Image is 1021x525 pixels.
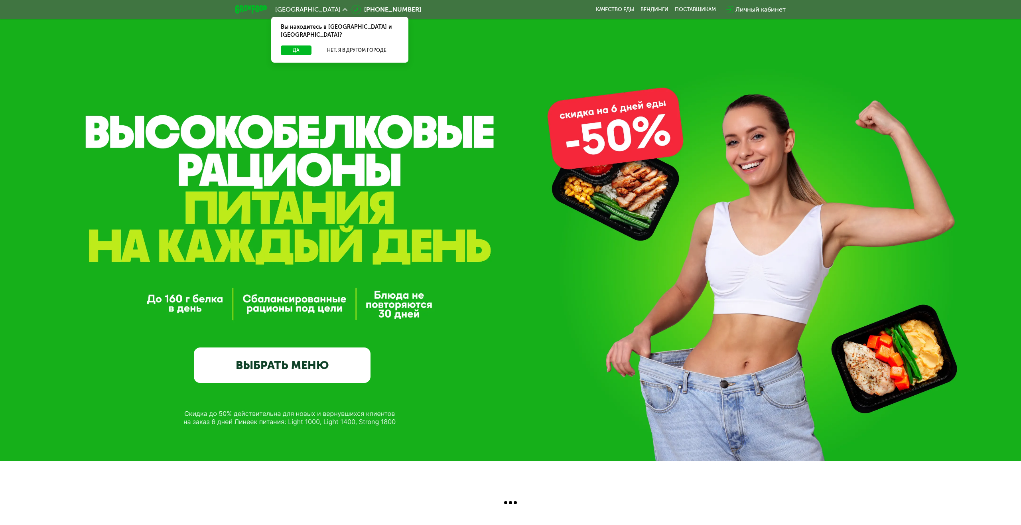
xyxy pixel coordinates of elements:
[315,45,399,55] button: Нет, я в другом городе
[675,6,716,13] div: поставщикам
[351,5,421,14] a: [PHONE_NUMBER]
[194,347,371,383] a: ВЫБРАТЬ МЕНЮ
[596,6,634,13] a: Качество еды
[641,6,668,13] a: Вендинги
[271,17,408,45] div: Вы находитесь в [GEOGRAPHIC_DATA] и [GEOGRAPHIC_DATA]?
[275,6,341,13] span: [GEOGRAPHIC_DATA]
[281,45,311,55] button: Да
[735,5,786,14] div: Личный кабинет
